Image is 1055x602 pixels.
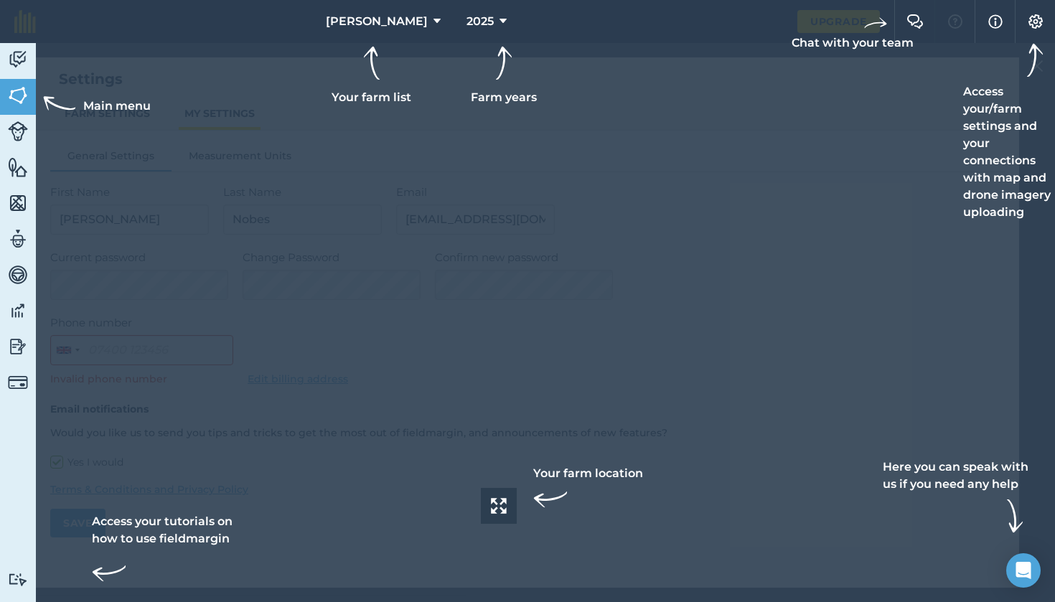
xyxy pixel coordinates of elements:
[326,13,428,30] span: [PERSON_NAME]
[8,264,28,286] img: svg+xml;base64,PD94bWwgdmVyc2lvbj0iMS4wIiBlbmNvZGluZz0idXRmLTgiPz4KPCEtLSBHZW5lcmF0b3I6IEFkb2JlIE...
[464,46,544,106] div: Farm years
[963,43,1055,221] div: Access your/farm settings and your connections with map and drone imagery uploading
[533,465,643,517] div: Your farm location
[8,121,28,141] img: svg+xml;base64,PD94bWwgdmVyc2lvbj0iMS4wIiBlbmNvZGluZz0idXRmLTgiPz4KPCEtLSBHZW5lcmF0b3I6IEFkb2JlIE...
[481,488,517,524] button: Your farm location
[8,300,28,321] img: svg+xml;base64,PD94bWwgdmVyc2lvbj0iMS4wIiBlbmNvZGluZz0idXRmLTgiPz4KPCEtLSBHZW5lcmF0b3I6IEFkb2JlIE...
[8,49,28,70] img: svg+xml;base64,PD94bWwgdmVyc2lvbj0iMS4wIiBlbmNvZGluZz0idXRmLTgiPz4KPCEtLSBHZW5lcmF0b3I6IEFkb2JlIE...
[8,156,28,178] img: svg+xml;base64,PHN2ZyB4bWxucz0iaHR0cDovL3d3dy53My5vcmcvMjAwMC9zdmciIHdpZHRoPSI1NiIgaGVpZ2h0PSI2MC...
[1006,553,1041,588] div: Open Intercom Messenger
[40,89,151,123] div: Main menu
[8,192,28,214] img: svg+xml;base64,PHN2ZyB4bWxucz0iaHR0cDovL3d3dy53My5vcmcvMjAwMC9zdmciIHdpZHRoPSI1NiIgaGVpZ2h0PSI2MC...
[491,498,507,514] img: Four arrows, one pointing top left, one top right, one bottom right and the last bottom left
[8,228,28,250] img: svg+xml;base64,PD94bWwgdmVyc2lvbj0iMS4wIiBlbmNvZGluZz0idXRmLTgiPz4KPCEtLSBHZW5lcmF0b3I6IEFkb2JlIE...
[906,14,924,29] img: Two speech bubbles overlapping with the left bubble in the forefront
[466,13,494,30] span: 2025
[8,573,28,586] img: svg+xml;base64,PD94bWwgdmVyc2lvbj0iMS4wIiBlbmNvZGluZz0idXRmLTgiPz4KPCEtLSBHZW5lcmF0b3I6IEFkb2JlIE...
[8,372,28,392] img: svg+xml;base64,PD94bWwgdmVyc2lvbj0iMS4wIiBlbmNvZGluZz0idXRmLTgiPz4KPCEtLSBHZW5lcmF0b3I6IEFkb2JlIE...
[883,458,1032,533] div: Here you can speak with us if you need any help
[8,336,28,357] img: svg+xml;base64,PD94bWwgdmVyc2lvbj0iMS4wIiBlbmNvZGluZz0idXRmLTgiPz4KPCEtLSBHZW5lcmF0b3I6IEFkb2JlIE...
[332,46,411,106] div: Your farm list
[92,513,241,591] div: Access your tutorials on how to use fieldmargin
[792,11,914,52] div: Chat with your team
[1027,14,1044,29] img: A cog icon
[988,13,1003,30] img: svg+xml;base64,PHN2ZyB4bWxucz0iaHR0cDovL3d3dy53My5vcmcvMjAwMC9zdmciIHdpZHRoPSIxNyIgaGVpZ2h0PSIxNy...
[8,85,28,106] img: svg+xml;base64,PHN2ZyB4bWxucz0iaHR0cDovL3d3dy53My5vcmcvMjAwMC9zdmciIHdpZHRoPSI1NiIgaGVpZ2h0PSI2MC...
